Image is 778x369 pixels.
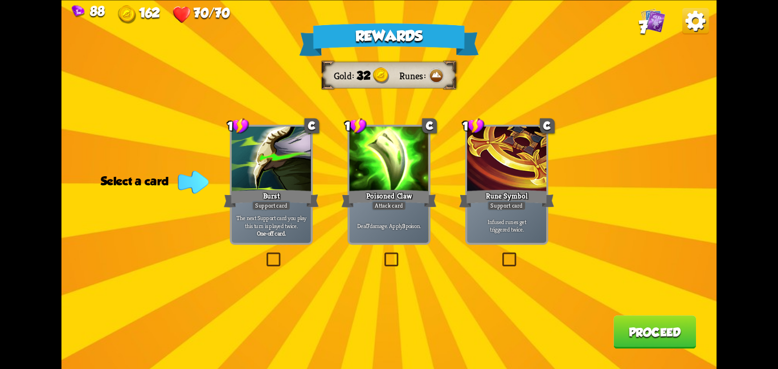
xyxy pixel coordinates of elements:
img: Cards_Icon.png [641,7,665,32]
b: One-off card. [257,229,286,237]
div: 1 [462,117,485,133]
div: 1 [227,117,249,133]
span: 7 [639,17,648,37]
button: Proceed [613,315,696,348]
img: Options_Button.png [682,7,709,34]
p: The next Support card you play this turn is played twice. [234,213,309,229]
div: Burst [224,188,319,209]
div: 1 [345,117,367,133]
div: Attack card [372,201,407,210]
div: View all the cards in your deck [641,7,665,35]
b: 7 [367,221,369,229]
span: 32 [357,68,370,82]
img: Indicator_Arrow.png [178,171,208,193]
img: Gem.png [72,5,85,18]
div: C [305,118,320,133]
div: Support card [252,201,290,210]
span: 70/70 [194,5,230,20]
img: Gold.png [373,67,390,84]
img: Earth.png [428,67,445,84]
div: Health [173,5,230,24]
div: Gems [72,3,105,18]
div: Rewards [299,23,478,56]
div: Select a card [101,175,204,188]
span: 162 [139,5,160,20]
div: Rune Symbol [459,188,554,209]
b: 3 [402,221,405,229]
p: Infused runes get triggered twice. [469,217,544,233]
div: C [422,118,437,133]
div: Runes [399,69,428,82]
p: Deal damage. Apply poison. [351,221,427,229]
div: Poisoned Claw [342,188,437,209]
div: Support card [488,201,526,210]
div: C [540,118,555,133]
div: Gold [118,5,160,24]
img: Gold.png [118,5,136,23]
div: Gold [334,69,357,82]
img: Heart.png [173,5,191,23]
